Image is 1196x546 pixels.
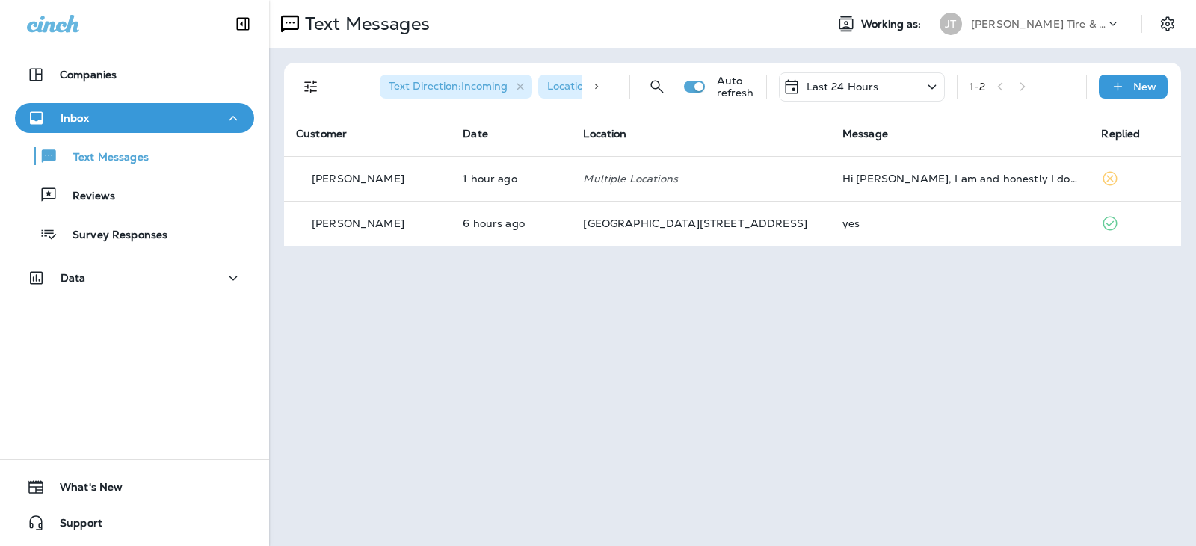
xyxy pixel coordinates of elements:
[970,81,985,93] div: 1 - 2
[842,173,1078,184] div: Hi Brian, I am and honestly I don't know what size I have on there right now. They are the factor...
[15,179,254,211] button: Reviews
[296,72,326,102] button: Filters
[940,13,962,35] div: JT
[45,481,123,499] span: What's New
[842,217,1078,229] div: yes
[583,217,807,230] span: [GEOGRAPHIC_DATA][STREET_ADDRESS]
[1101,127,1140,140] span: Replied
[58,151,149,165] p: Text Messages
[312,217,404,229] p: [PERSON_NAME]
[58,229,167,243] p: Survey Responses
[15,508,254,538] button: Support
[583,127,626,140] span: Location
[842,127,888,140] span: Message
[15,218,254,249] button: Survey Responses
[463,127,488,140] span: Date
[15,263,254,293] button: Data
[583,173,819,184] p: Multiple Locations
[463,217,559,229] p: Sep 3, 2025 09:14 AM
[642,72,672,102] button: Search Messages
[222,9,264,39] button: Collapse Sidebar
[15,60,254,90] button: Companies
[15,472,254,502] button: What's New
[971,18,1106,30] p: [PERSON_NAME] Tire & Auto
[1133,81,1156,93] p: New
[312,173,404,184] p: [PERSON_NAME]
[15,103,254,133] button: Inbox
[15,140,254,172] button: Text Messages
[296,127,347,140] span: Customer
[61,272,86,284] p: Data
[380,75,532,99] div: Text Direction:Incoming
[61,112,89,124] p: Inbox
[299,13,430,35] p: Text Messages
[861,18,925,31] span: Working as:
[717,75,754,99] p: Auto refresh
[58,190,115,204] p: Reviews
[538,75,807,99] div: Location:[GEOGRAPHIC_DATA][STREET_ADDRESS]
[463,173,559,184] p: Sep 3, 2025 02:44 PM
[807,81,879,93] p: Last 24 Hours
[1154,10,1181,37] button: Settings
[547,79,813,93] span: Location : [GEOGRAPHIC_DATA][STREET_ADDRESS]
[389,79,508,93] span: Text Direction : Incoming
[45,517,102,535] span: Support
[60,69,117,81] p: Companies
